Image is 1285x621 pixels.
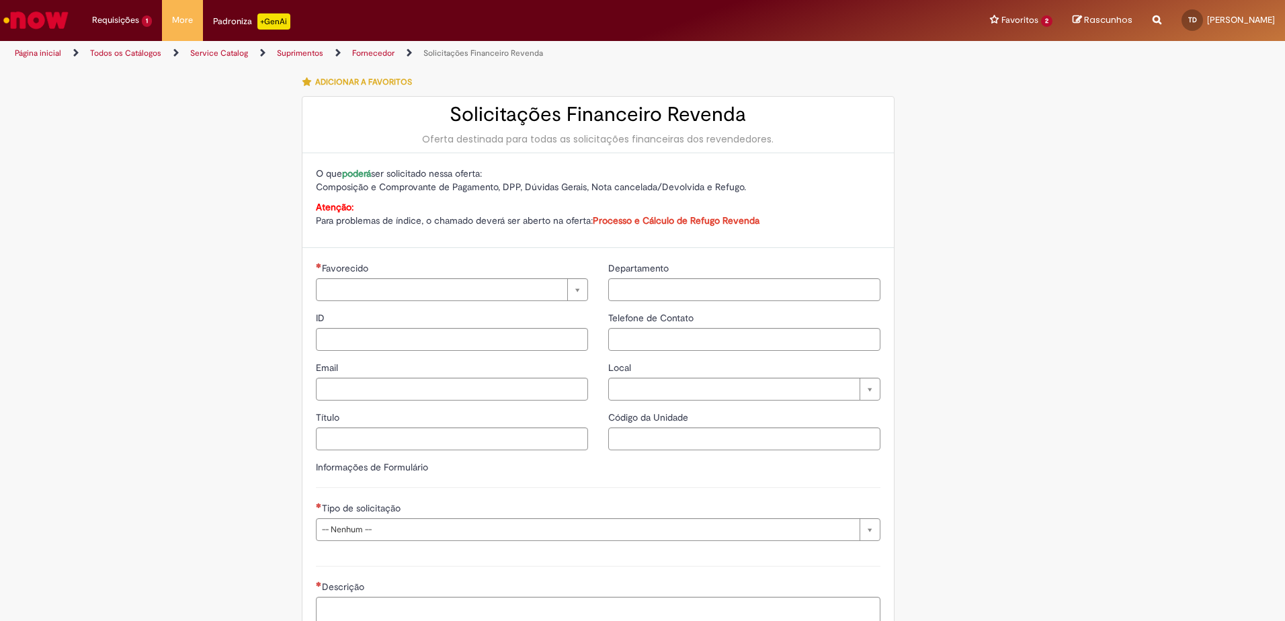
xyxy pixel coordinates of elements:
span: 2 [1041,15,1052,27]
div: Oferta destinada para todas as solicitações financeiras dos revendedores. [316,132,880,146]
span: Email [316,362,341,374]
span: Necessários - Favorecido [322,262,371,274]
span: Rascunhos [1084,13,1132,26]
input: Título [316,427,588,450]
h2: Solicitações Financeiro Revenda [316,103,880,126]
span: Adicionar a Favoritos [315,77,412,87]
input: ID [316,328,588,351]
span: Tipo de solicitação [322,502,403,514]
input: Telefone de Contato [608,328,880,351]
a: Solicitações Financeiro Revenda [423,48,543,58]
input: Email [316,378,588,401]
span: Requisições [92,13,139,27]
ul: Trilhas de página [10,41,847,66]
span: More [172,13,193,27]
a: Todos os Catálogos [90,48,161,58]
span: Título [316,411,342,423]
p: O que ser solicitado nessa oferta: Composição e Comprovante de Pagamento, DPP, Dúvidas Gerais, No... [316,167,880,194]
a: Processo e Cálculo de Refugo Revenda [593,214,759,226]
span: TD [1188,15,1197,24]
span: Código da Unidade [608,411,691,423]
span: Necessários [316,263,322,268]
span: 1 [142,15,152,27]
strong: Atenção: [316,201,354,213]
span: Departamento [608,262,671,274]
button: Adicionar a Favoritos [302,68,419,96]
span: Favoritos [1001,13,1038,27]
a: Limpar campo Local [608,378,880,401]
span: Necessários [316,581,322,587]
a: Limpar campo Favorecido [316,278,588,301]
a: Fornecedor [352,48,395,58]
span: Local [608,362,634,374]
span: Necessários [316,503,322,508]
label: Informações de Formulário [316,461,428,473]
span: ID [316,312,327,324]
strong: poderá [342,167,371,179]
input: Código da Unidade [608,427,880,450]
span: -- Nenhum -- [322,519,853,540]
a: Suprimentos [277,48,323,58]
p: Para problemas de índice, o chamado deverá ser aberto na oferta: [316,200,880,227]
input: Departamento [608,278,880,301]
span: Descrição [322,581,367,593]
p: +GenAi [257,13,290,30]
a: Service Catalog [190,48,248,58]
a: Página inicial [15,48,61,58]
a: Rascunhos [1073,14,1132,27]
div: Padroniza [213,13,290,30]
span: Telefone de Contato [608,312,696,324]
img: ServiceNow [1,7,71,34]
span: [PERSON_NAME] [1207,14,1275,26]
